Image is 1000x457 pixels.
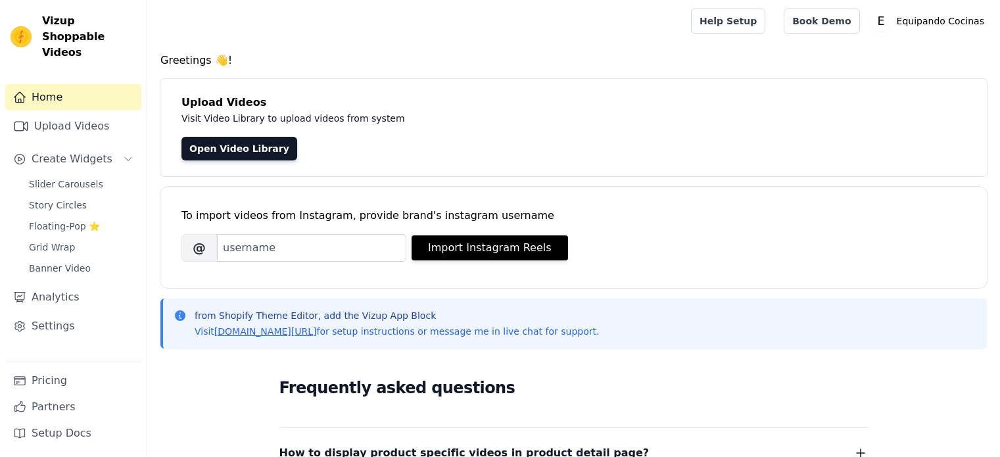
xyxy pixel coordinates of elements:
[784,9,859,34] a: Book Demo
[892,9,989,33] p: Equipando Cocinas
[160,53,987,68] h4: Greetings 👋!
[181,208,966,224] div: To import videos from Instagram, provide brand's instagram username
[11,26,32,47] img: Vizup
[195,309,599,322] p: from Shopify Theme Editor, add the Vizup App Block
[5,84,141,110] a: Home
[217,234,406,262] input: username
[870,9,989,33] button: E Equipando Cocinas
[5,284,141,310] a: Analytics
[29,178,103,191] span: Slider Carousels
[5,313,141,339] a: Settings
[279,375,869,401] h2: Frequently asked questions
[21,259,141,277] a: Banner Video
[181,234,217,262] span: @
[29,262,91,275] span: Banner Video
[181,95,966,110] h4: Upload Videos
[5,368,141,394] a: Pricing
[195,325,599,338] p: Visit for setup instructions or message me in live chat for support.
[5,420,141,446] a: Setup Docs
[42,13,136,60] span: Vizup Shoppable Videos
[412,235,568,260] button: Import Instagram Reels
[32,151,112,167] span: Create Widgets
[5,394,141,420] a: Partners
[181,137,297,160] a: Open Video Library
[29,220,100,233] span: Floating-Pop ⭐
[214,326,317,337] a: [DOMAIN_NAME][URL]
[5,113,141,139] a: Upload Videos
[5,146,141,172] button: Create Widgets
[21,175,141,193] a: Slider Carousels
[29,199,87,212] span: Story Circles
[181,110,771,126] p: Visit Video Library to upload videos from system
[691,9,765,34] a: Help Setup
[877,14,884,28] text: E
[21,217,141,235] a: Floating-Pop ⭐
[21,196,141,214] a: Story Circles
[29,241,75,254] span: Grid Wrap
[21,238,141,256] a: Grid Wrap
